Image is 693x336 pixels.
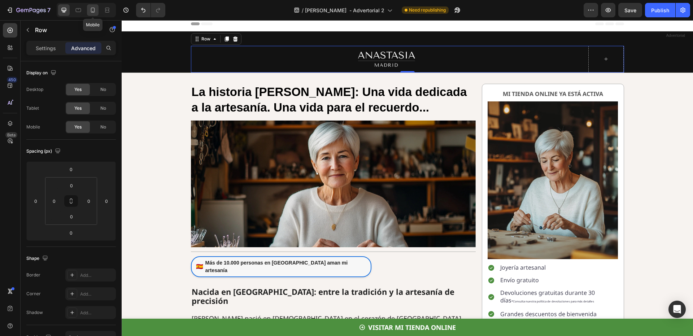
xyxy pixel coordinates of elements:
span: Envío gratuito [379,256,417,264]
input: 0 [101,196,112,206]
p: VISITAR MI TIENDA ONLINE [247,301,334,313]
p: Advanced [71,44,96,52]
p: Devoluciones gratuitas durante 30 días [379,269,496,285]
strong: Nacida en [GEOGRAPHIC_DATA]: entre la tradición y la artesanía de precisión [70,266,333,286]
img: gempages_571864569253725056-f9271bdc-49d3-4ae2-b506-ea66321b30b2.webp [69,100,354,227]
input: 0 [64,164,78,175]
span: *Consulta nuestra política de devoluciones para más detalles [390,279,472,283]
input: 0px [83,196,94,206]
button: Save [618,3,642,17]
span: Need republishing [409,7,446,13]
iframe: Design area [122,20,693,336]
span: Yes [74,124,82,130]
input: 0 [30,196,41,206]
input: 0px [49,196,60,206]
span: Yes [74,105,82,112]
div: Desktop [26,86,43,93]
p: [PERSON_NAME] nació en [DEMOGRAPHIC_DATA] en el corazón de [GEOGRAPHIC_DATA], una ciudad cuyas ca... [70,294,353,328]
span: [PERSON_NAME] - Advertorial 2 [305,6,384,14]
p: 7 [47,6,51,14]
span: Save [624,7,636,13]
div: Publish [651,6,669,14]
div: Border [26,272,40,278]
div: 450 [7,77,17,83]
div: Shadow [26,309,43,316]
div: Add... [80,310,114,316]
div: Tablet [26,105,39,112]
div: Beta [5,132,17,138]
span: 🇪🇸 [74,242,82,251]
span: No [100,86,106,93]
span: Yes [74,86,82,93]
p: Row [35,26,96,34]
div: Undo/Redo [136,3,165,17]
div: Open Intercom Messenger [668,301,686,318]
img: gempages_571864569253725056-c06ae7b6-9127-4fb5-8164-8d31790a85e5.png [236,31,293,47]
span: / [302,6,304,14]
strong: La historia [PERSON_NAME]: Una vida dedicada a la artesanía. Una vida para el recuerdo... [70,65,345,94]
button: Publish [645,3,675,17]
input: 0px [64,211,79,222]
div: Spacing (px) [26,147,62,156]
input: 0px [64,180,79,191]
img: gempages_571864569253725056-e4e25ab7-ef0e-4dbf-a27c-5890851eb4a1.webp [366,81,497,239]
p: Joyería artesanal [379,244,496,251]
div: Add... [80,272,114,279]
div: Row [78,16,90,22]
span: No [100,124,106,130]
p: Advertorial [8,12,563,19]
div: Shape [26,254,49,263]
strong: MI TIENDA ONLINE YA ESTÁ ACTIVA [381,70,481,78]
div: Display on [26,68,58,78]
a: Más de 10.000 personas en [GEOGRAPHIC_DATA] aman mi artesanía [69,236,250,257]
p: Grandes descuentos de bienvenida [379,290,496,298]
div: Mobile [26,124,40,130]
p: Settings [36,44,56,52]
div: Add... [80,291,114,297]
div: Corner [26,291,41,297]
span: No [100,105,106,112]
button: 7 [3,3,54,17]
